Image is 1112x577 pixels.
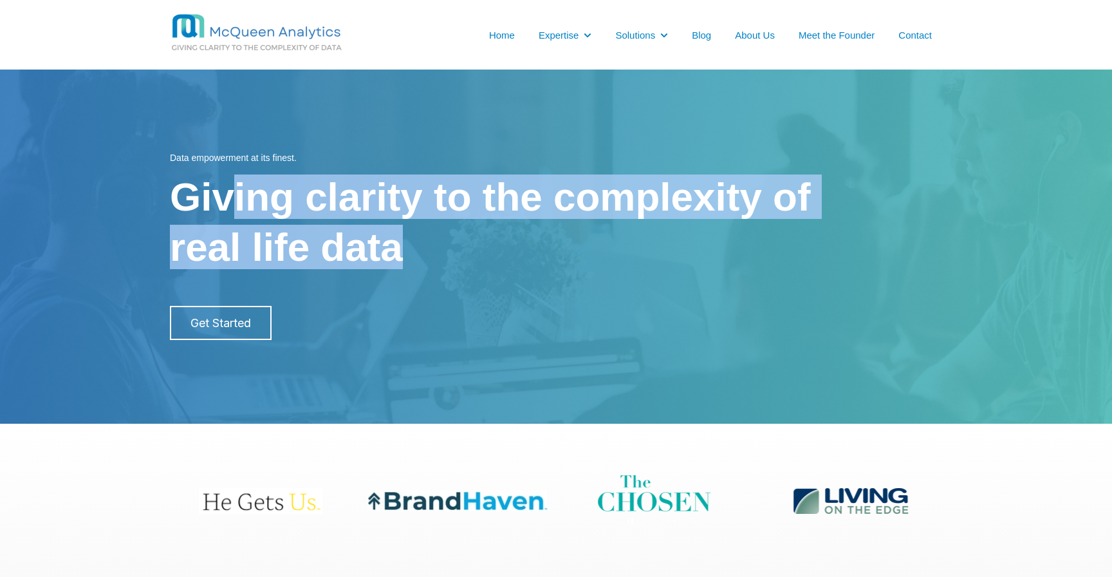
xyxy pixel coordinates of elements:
[427,28,942,42] nav: Desktop navigation
[170,175,811,219] span: Giving clarity to the complexity of
[735,28,775,42] a: About Us
[170,13,395,53] img: MCQ BG 1
[794,488,909,514] img: lote
[799,28,875,42] a: Meet the Founder
[489,28,515,42] a: Home
[170,225,403,269] span: real life data
[539,28,579,42] a: Expertise
[199,488,322,514] img: hegetsus
[598,475,710,527] img: thechosen
[170,306,272,340] a: Get Started
[368,490,547,511] img: haven-1
[170,153,297,163] span: Data empowerment at its finest.
[615,28,655,42] a: Solutions
[692,28,711,42] a: Blog
[898,28,932,42] a: Contact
